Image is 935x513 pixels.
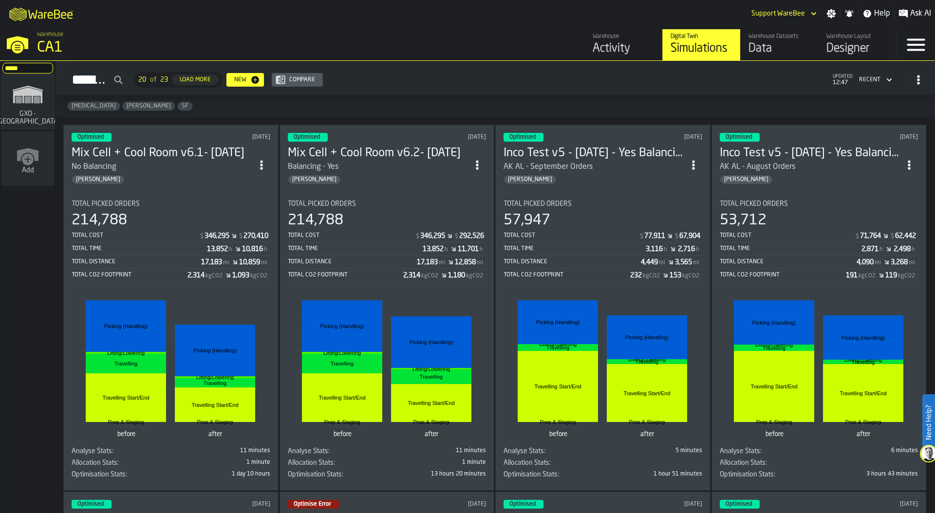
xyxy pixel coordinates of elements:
button: button-Compare [272,73,323,87]
div: 214,788 [288,212,343,229]
h3: Inco Test v5 - [DATE] - Yes Balancing [504,146,685,161]
div: Stat Value [201,258,222,266]
div: DropdownMenuValue-4 [855,74,894,86]
span: 2,930,300 [720,471,918,482]
span: 2,930,300 [288,471,486,482]
div: Title [72,200,270,208]
div: Balancing - Yes [288,161,469,173]
span: 2,930,300 [72,471,270,482]
span: Allocation Stats: [504,459,551,467]
div: Title [720,459,817,467]
div: DropdownMenuValue-Support WareBee [748,8,819,19]
div: 214,788 [72,212,127,229]
div: status-3 2 [288,133,328,142]
span: Analyse Stats: [72,447,113,455]
div: 11 minutes [389,447,486,454]
span: Optimised [726,134,752,140]
span: Total Picked Orders [72,200,140,208]
div: Total Cost [504,232,639,239]
span: Allocation Stats: [72,459,119,467]
div: Title [72,459,169,467]
span: Warehouse [37,31,63,38]
span: Total Picked Orders [504,200,572,208]
span: $ [675,233,678,240]
div: stat- [73,292,269,445]
div: 1 day 10 hours [173,471,270,477]
div: Title [720,471,817,478]
a: link-to-/wh/i/76e2a128-1b54-4d66-80d4-05ae4c277723/designer [818,29,896,60]
span: $ [891,233,894,240]
div: status-3 2 [504,133,543,142]
div: Stat Value [646,245,663,253]
div: ItemListCard-DashboardItemContainer [495,125,711,491]
span: $ [455,233,458,240]
text: before [549,431,567,438]
div: Designer [826,41,888,56]
div: Total Distance [720,258,857,265]
span: Optimise Error [294,501,331,507]
div: Stat Value [239,258,260,266]
span: mi [659,259,665,266]
a: link-to-/wh/new [1,131,54,188]
div: Total Distance [288,258,417,265]
span: h [912,246,915,253]
span: Analyse Stats: [720,447,762,455]
span: Help [874,8,890,19]
span: kgCO2 [421,273,438,279]
div: stat-Total Picked Orders [720,200,918,282]
div: Mix Cell + Cool Room v6.2- 10.3.25 [288,146,469,161]
a: link-to-/wh/i/76e2a128-1b54-4d66-80d4-05ae4c277723/feed/ [584,29,662,60]
span: mi [693,259,699,266]
div: Title [72,471,169,478]
div: Updated: 03/10/2025, 22:23:35 Created: 03/10/2025, 05:58:44 [624,134,702,141]
div: Load More [176,76,215,83]
div: Stat Value [675,258,692,266]
span: 2,930,300 [504,471,702,482]
span: h [445,246,448,253]
div: Updated: 03/10/2025, 14:51:39 Created: 01/10/2025, 19:13:41 [840,134,918,141]
h3: Mix Cell + Cool Room v6.1- [DATE] [72,146,253,161]
div: Stat Value [187,272,205,279]
div: status-3 2 [72,500,112,509]
div: Warehouse [593,33,654,40]
label: button-toggle-Menu [897,29,935,60]
div: Stat Value [243,232,268,240]
div: Stat Value [891,258,908,266]
span: Optimisation Stats: [504,471,559,478]
a: link-to-/wh/i/76e2a128-1b54-4d66-80d4-05ae4c277723/data [740,29,818,60]
div: Total Distance [72,258,201,265]
div: status-3 2 [504,500,543,509]
span: Analyse Stats: [504,447,545,455]
div: Total Time [72,245,207,252]
h3: Inco Test v5 - [DATE] - Yes Balancing [720,146,901,161]
div: Stat Value [885,272,897,279]
div: No Balancing [72,161,116,173]
div: Inco Test v5 - 10.01.25 - Yes Balancing [720,146,901,161]
div: CA1 [37,39,300,56]
a: link-to-/wh/i/76e2a128-1b54-4d66-80d4-05ae4c277723/simulations [662,29,740,60]
div: Mix Cell + Cool Room v6.1- 10.3.25 [72,146,253,161]
span: mi [439,259,445,266]
div: ButtonLoadMore-Load More-Prev-First-Last [131,72,226,88]
span: $ [416,233,419,240]
div: Title [288,200,486,208]
div: stat-Optimisation Stats: [720,471,918,482]
div: Stat Value [207,245,228,253]
span: Optimisation Stats: [288,471,343,478]
div: Stat Value [894,245,911,253]
div: Title [720,447,817,455]
div: AK AL - August Orders [720,161,901,173]
div: Title [72,447,169,455]
span: Gregg [504,176,556,183]
span: kgCO2 [682,273,699,279]
span: mi [875,259,881,266]
div: status-2 2 [288,500,339,509]
div: stat- [289,292,486,445]
div: 11 minutes [173,447,270,454]
div: 1 minute [173,459,270,466]
text: after [208,431,223,438]
div: Stat Value [644,232,665,240]
div: 6 minutes [821,447,918,454]
div: Stat Value [455,258,476,266]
